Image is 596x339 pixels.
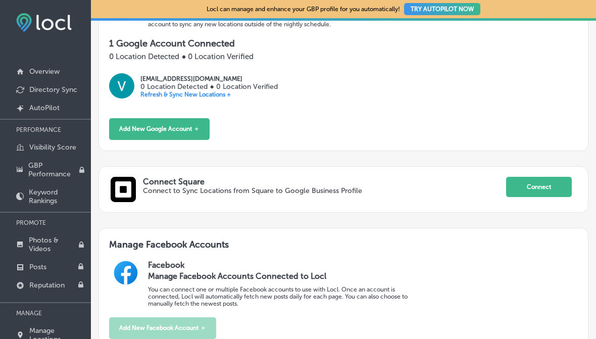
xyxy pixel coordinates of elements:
p: You can connect one or multiple Facebook accounts to use with Locl. Once an account is connected,... [148,286,427,307]
p: Refresh & Sync New Locations + [140,91,277,98]
button: Add New Facebook Account ＋ [109,317,216,339]
p: Connect Square [143,177,506,186]
p: AutoPilot [29,104,60,112]
p: Photos & Videos [29,236,78,253]
p: GBP Performance [28,161,79,178]
h3: Manage Facebook Accounts [109,239,577,260]
p: Directory Sync [29,85,77,94]
p: Connect to Sync Locations from Square to Google Business Profile [143,186,433,195]
p: Visibility Score [29,143,76,152]
img: fda3e92497d09a02dc62c9cd864e3231.png [16,13,72,32]
p: Keyword Rankings [29,188,86,205]
p: Reputation [29,281,65,289]
p: 0 Location Detected ● 0 Location Verified [140,82,277,91]
h2: Facebook [148,260,578,270]
p: Posts [29,263,46,271]
p: [EMAIL_ADDRESS][DOMAIN_NAME] [140,75,277,82]
button: Connect [506,177,572,197]
p: 0 Location Detected ● 0 Location Verified [109,52,577,61]
button: Add New Google Account ＋ [109,118,210,140]
button: TRY AUTOPILOT NOW [404,3,480,15]
p: 1 Google Account Connected [109,38,577,49]
h3: Manage Facebook Accounts Connected to Locl [148,271,427,281]
p: Overview [29,67,60,76]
